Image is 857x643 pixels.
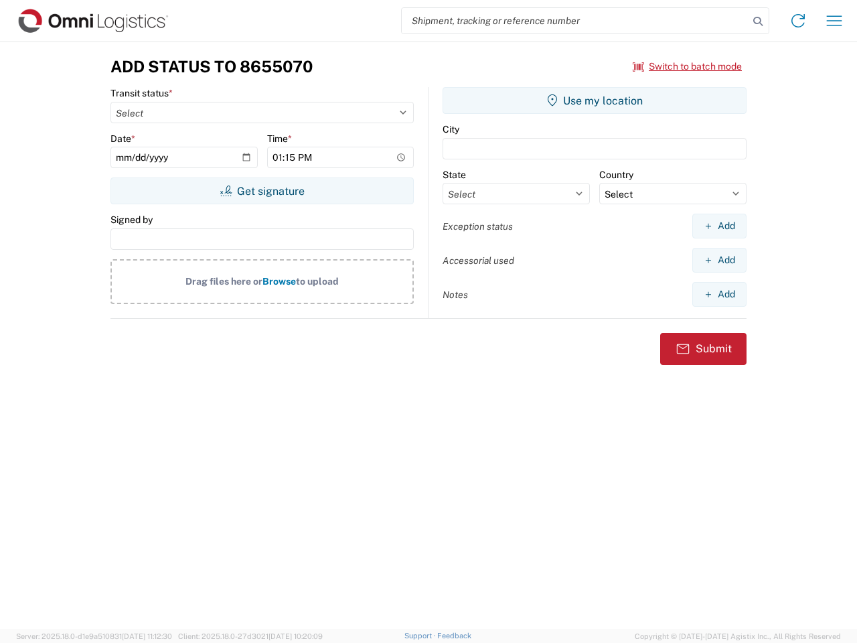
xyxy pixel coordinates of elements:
[296,276,339,287] span: to upload
[635,630,841,642] span: Copyright © [DATE]-[DATE] Agistix Inc., All Rights Reserved
[692,248,747,273] button: Add
[443,255,514,267] label: Accessorial used
[443,289,468,301] label: Notes
[122,632,172,640] span: [DATE] 11:12:30
[443,220,513,232] label: Exception status
[692,214,747,238] button: Add
[443,87,747,114] button: Use my location
[178,632,323,640] span: Client: 2025.18.0-27d3021
[16,632,172,640] span: Server: 2025.18.0-d1e9a510831
[692,282,747,307] button: Add
[110,177,414,204] button: Get signature
[599,169,633,181] label: Country
[268,632,323,640] span: [DATE] 10:20:09
[633,56,742,78] button: Switch to batch mode
[110,87,173,99] label: Transit status
[267,133,292,145] label: Time
[437,632,471,640] a: Feedback
[185,276,262,287] span: Drag files here or
[443,169,466,181] label: State
[262,276,296,287] span: Browse
[404,632,438,640] a: Support
[443,123,459,135] label: City
[110,214,153,226] label: Signed by
[660,333,747,365] button: Submit
[402,8,749,33] input: Shipment, tracking or reference number
[110,57,313,76] h3: Add Status to 8655070
[110,133,135,145] label: Date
